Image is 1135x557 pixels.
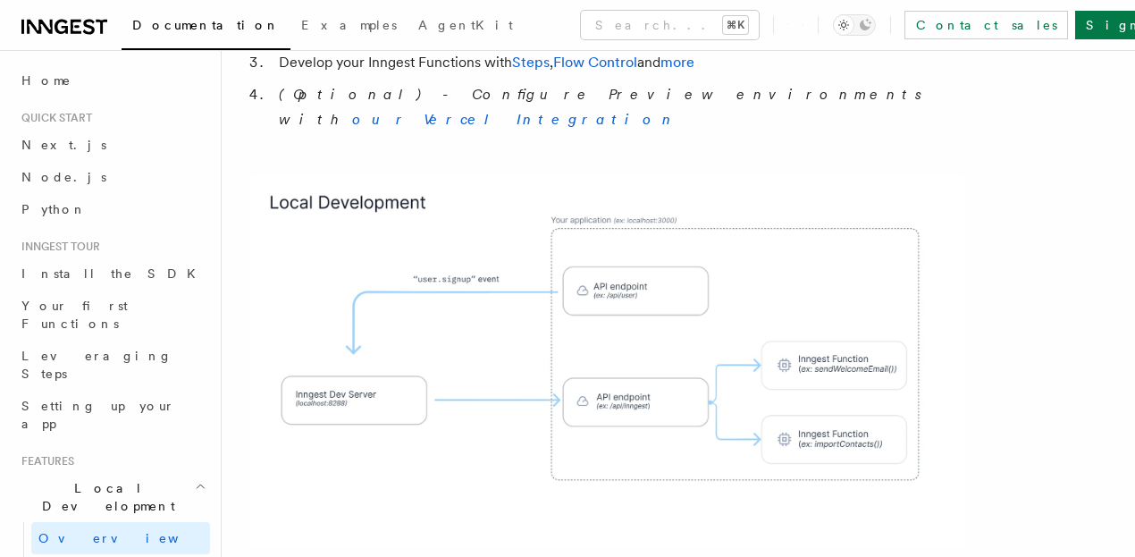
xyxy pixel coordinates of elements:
[21,399,175,431] span: Setting up your app
[273,50,965,75] li: Develop your Inngest Functions with , and
[21,349,172,381] span: Leveraging Steps
[132,18,280,32] span: Documentation
[833,14,876,36] button: Toggle dark mode
[21,72,71,89] span: Home
[14,129,210,161] a: Next.js
[301,18,397,32] span: Examples
[14,390,210,440] a: Setting up your app
[31,522,210,554] a: Overview
[408,5,524,48] a: AgentKit
[14,479,195,515] span: Local Development
[553,54,637,71] a: Flow Control
[14,257,210,290] a: Install the SDK
[660,54,694,71] a: more
[352,111,677,128] a: our Vercel Integration
[250,175,965,548] img: The Inngest Dev Server runs locally on your machine and communicates with your local application.
[14,472,210,522] button: Local Development
[21,138,106,152] span: Next.js
[581,11,759,39] button: Search...⌘K
[904,11,1068,39] a: Contact sales
[14,193,210,225] a: Python
[723,16,748,34] kbd: ⌘K
[21,299,128,331] span: Your first Functions
[279,86,932,128] em: (Optional) - Configure Preview environments with
[38,531,223,545] span: Overview
[14,454,74,468] span: Features
[14,340,210,390] a: Leveraging Steps
[418,18,513,32] span: AgentKit
[21,170,106,184] span: Node.js
[14,64,210,97] a: Home
[14,111,92,125] span: Quick start
[122,5,290,50] a: Documentation
[512,54,550,71] a: Steps
[14,161,210,193] a: Node.js
[21,202,87,216] span: Python
[14,290,210,340] a: Your first Functions
[21,266,206,281] span: Install the SDK
[14,240,100,254] span: Inngest tour
[290,5,408,48] a: Examples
